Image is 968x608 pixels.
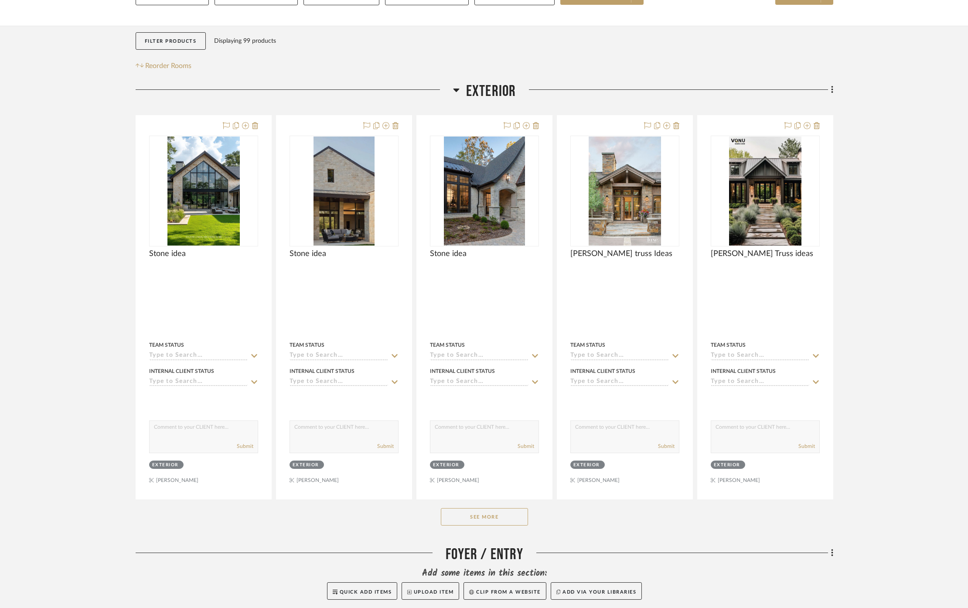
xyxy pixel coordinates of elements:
[290,378,388,386] input: Type to Search…
[551,582,642,600] button: Add via your libraries
[402,582,459,600] button: Upload Item
[570,341,605,349] div: Team Status
[570,249,672,259] span: [PERSON_NAME] truss Ideas
[290,352,388,360] input: Type to Search…
[430,341,465,349] div: Team Status
[290,341,324,349] div: Team Status
[377,442,394,450] button: Submit
[466,82,516,101] span: Exterior
[711,249,813,259] span: [PERSON_NAME] Truss ideas
[136,567,833,580] div: Add some items in this section:
[237,442,253,450] button: Submit
[711,352,809,360] input: Type to Search…
[146,61,192,71] span: Reorder Rooms
[149,249,186,259] span: Stone idea
[570,367,635,375] div: Internal Client Status
[290,249,326,259] span: Stone idea
[314,137,375,246] img: Stone idea
[149,341,184,349] div: Team Status
[430,352,528,360] input: Type to Search…
[729,137,801,246] img: Gable Truss ideas
[573,462,600,468] div: Exterior
[430,249,467,259] span: Stone idea
[136,32,206,50] button: Filter Products
[149,367,214,375] div: Internal Client Status
[444,137,525,246] img: Stone idea
[327,582,398,600] button: Quick Add Items
[711,378,809,386] input: Type to Search…
[152,462,178,468] div: Exterior
[441,508,528,526] button: See More
[658,442,675,450] button: Submit
[215,32,276,50] div: Displaying 99 products
[433,462,459,468] div: Exterior
[149,378,248,386] input: Type to Search…
[136,61,192,71] button: Reorder Rooms
[340,590,392,594] span: Quick Add Items
[570,378,669,386] input: Type to Search…
[798,442,815,450] button: Submit
[430,378,528,386] input: Type to Search…
[570,352,669,360] input: Type to Search…
[714,462,740,468] div: Exterior
[430,367,495,375] div: Internal Client Status
[464,582,546,600] button: Clip from a website
[589,137,661,246] img: Gable truss Ideas
[518,442,534,450] button: Submit
[167,137,240,246] img: Stone idea
[293,462,319,468] div: Exterior
[711,367,776,375] div: Internal Client Status
[149,352,248,360] input: Type to Search…
[711,341,746,349] div: Team Status
[430,136,539,246] div: 0
[290,367,354,375] div: Internal Client Status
